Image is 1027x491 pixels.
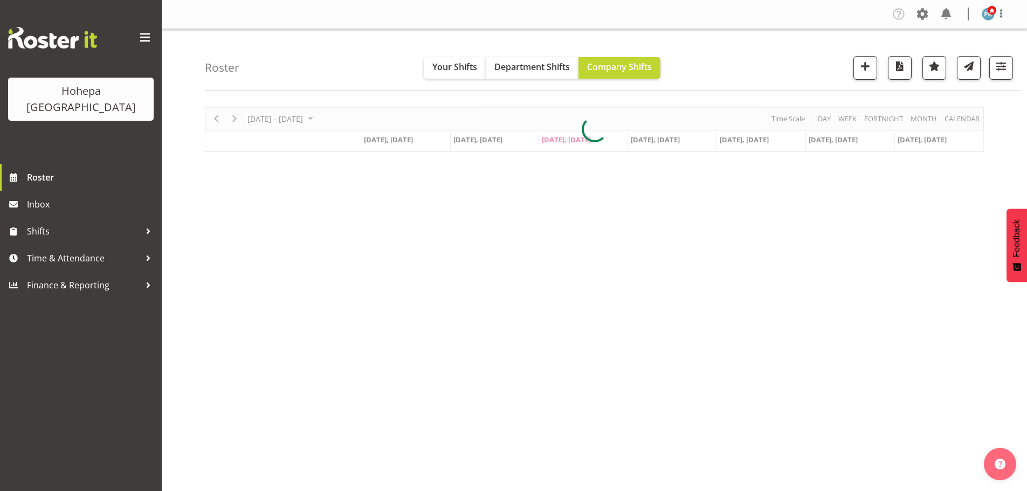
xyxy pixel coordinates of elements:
[27,223,140,239] span: Shifts
[8,27,97,49] img: Rosterit website logo
[1012,219,1022,257] span: Feedback
[1007,209,1027,282] button: Feedback - Show survey
[494,61,570,73] span: Department Shifts
[989,56,1013,80] button: Filter Shifts
[957,56,981,80] button: Send a list of all shifts for the selected filtered period to all rostered employees.
[432,61,477,73] span: Your Shifts
[982,8,995,20] img: poonam-kade5940.jpg
[424,57,486,79] button: Your Shifts
[587,61,652,73] span: Company Shifts
[922,56,946,80] button: Highlight an important date within the roster.
[853,56,877,80] button: Add a new shift
[27,250,140,266] span: Time & Attendance
[205,61,239,74] h4: Roster
[995,459,1005,469] img: help-xxl-2.png
[27,196,156,212] span: Inbox
[578,57,660,79] button: Company Shifts
[486,57,578,79] button: Department Shifts
[27,169,156,185] span: Roster
[888,56,912,80] button: Download a PDF of the roster according to the set date range.
[27,277,140,293] span: Finance & Reporting
[19,83,143,115] div: Hohepa [GEOGRAPHIC_DATA]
